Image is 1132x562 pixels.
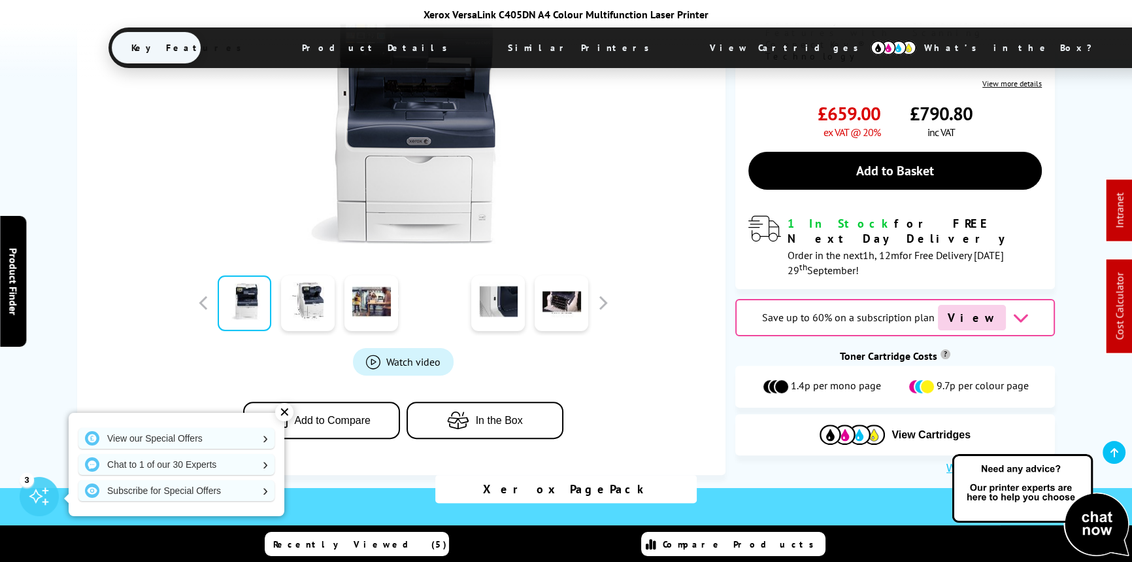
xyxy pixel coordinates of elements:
div: ✕ [275,403,293,421]
a: View our Special Offers [78,428,275,449]
div: for FREE Next Day Delivery [788,216,1042,246]
span: Product Finder [7,247,20,315]
a: View more details [982,79,1042,88]
div: Xerox VersaLink C405DN A4 Colour Multifunction Laser Printer [108,8,1024,21]
div: 3 [20,472,34,487]
span: What’s in the Box? [905,32,1124,63]
span: Product Details [282,32,474,63]
span: Key Features [112,32,268,63]
span: 9.7p per colour page [937,379,1029,395]
span: In the Box [476,415,523,427]
span: View Cartridges [891,429,971,441]
span: £659.00 [818,101,880,126]
div: modal_delivery [748,216,1042,276]
span: Watch video [386,355,441,368]
span: ex VAT @ 20% [824,126,880,139]
span: Compare Products [663,538,821,550]
span: £790.80 [910,101,973,126]
button: In the Box [407,402,563,439]
button: View Cartridges [745,424,1045,446]
span: 1 In Stock [788,216,894,231]
sup: Cost per page [941,349,950,359]
a: Subscribe for Special Offers [78,480,275,501]
span: Save up to 60% on a subscription plan [762,311,935,324]
button: What is 5% coverage? [942,462,1055,475]
button: Add to Compare [243,402,400,439]
a: Intranet [1113,193,1126,228]
span: View [938,305,1006,330]
span: View Cartridges [690,31,890,65]
a: Recently Viewed (5) [265,532,449,556]
a: Add to Basket [748,152,1042,190]
img: Open Live Chat window [949,452,1132,559]
div: Toner Cartridge Costs [735,349,1055,362]
span: inc VAT [927,126,955,139]
a: Compare Products [641,532,825,556]
img: Cartridges [820,425,885,445]
a: Chat to 1 of our 30 Experts [78,454,275,475]
span: Order in the next for Free Delivery [DATE] 29 September! [788,249,1004,277]
span: Recently Viewed (5) [273,538,447,550]
img: cmyk-icon.svg [871,41,916,55]
div: Xerox PagePack [435,475,697,503]
a: Cost Calculator [1113,273,1126,340]
span: 1.4p per mono page [791,379,881,395]
span: Similar Printers [488,32,676,63]
a: Product_All_Videos [353,348,454,376]
sup: th [799,261,807,273]
span: Add to Compare [294,415,371,427]
span: 1h, 12m [863,249,899,262]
